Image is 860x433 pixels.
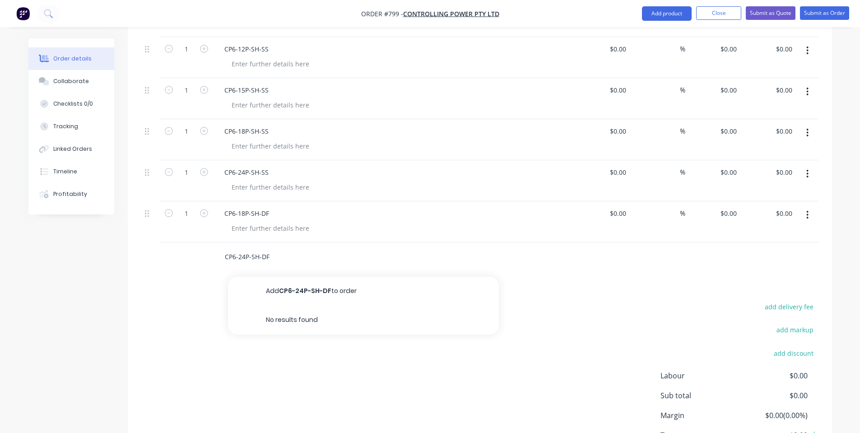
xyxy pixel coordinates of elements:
button: Profitability [28,183,114,205]
div: Order details [53,55,92,63]
span: $0.00 [740,370,807,381]
button: add delivery fee [760,301,818,313]
img: Factory [16,7,30,20]
div: Linked Orders [53,145,92,153]
div: CP6-15P-SH-SS [217,84,276,97]
button: Tracking [28,115,114,138]
span: % [680,167,685,177]
div: Tracking [53,122,78,130]
div: CP6-18P-SH-SS [217,125,276,138]
button: add discount [769,347,818,359]
span: $0.00 [740,390,807,401]
span: % [680,44,685,54]
button: Order details [28,47,114,70]
button: add markup [772,324,818,336]
div: Profitability [53,190,87,198]
input: Start typing to add a product... [224,248,405,266]
div: Checklists 0/0 [53,100,93,108]
span: Sub total [660,390,741,401]
a: Controlling Power Pty Ltd [403,9,499,18]
span: % [680,85,685,95]
div: Timeline [53,168,77,176]
span: Order #799 - [361,9,403,18]
div: Collaborate [53,77,89,85]
span: Margin [660,410,741,421]
div: CP6-24P-SH-SS [217,166,276,179]
button: Submit as Quote [746,6,795,20]
button: Close [696,6,741,20]
button: Checklists 0/0 [28,93,114,115]
div: CP6-12P-SH-SS [217,42,276,56]
button: Collaborate [28,70,114,93]
span: Labour [660,370,741,381]
button: Add product [642,6,692,21]
button: Linked Orders [28,138,114,160]
div: CP6-18P-SH-DF [217,207,276,220]
button: Submit as Order [800,6,849,20]
span: % [680,208,685,219]
button: AddCP6-24P-SH-DFto order [228,277,499,306]
span: $0.00 ( 0.00 %) [740,410,807,421]
button: Timeline [28,160,114,183]
span: % [680,126,685,136]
